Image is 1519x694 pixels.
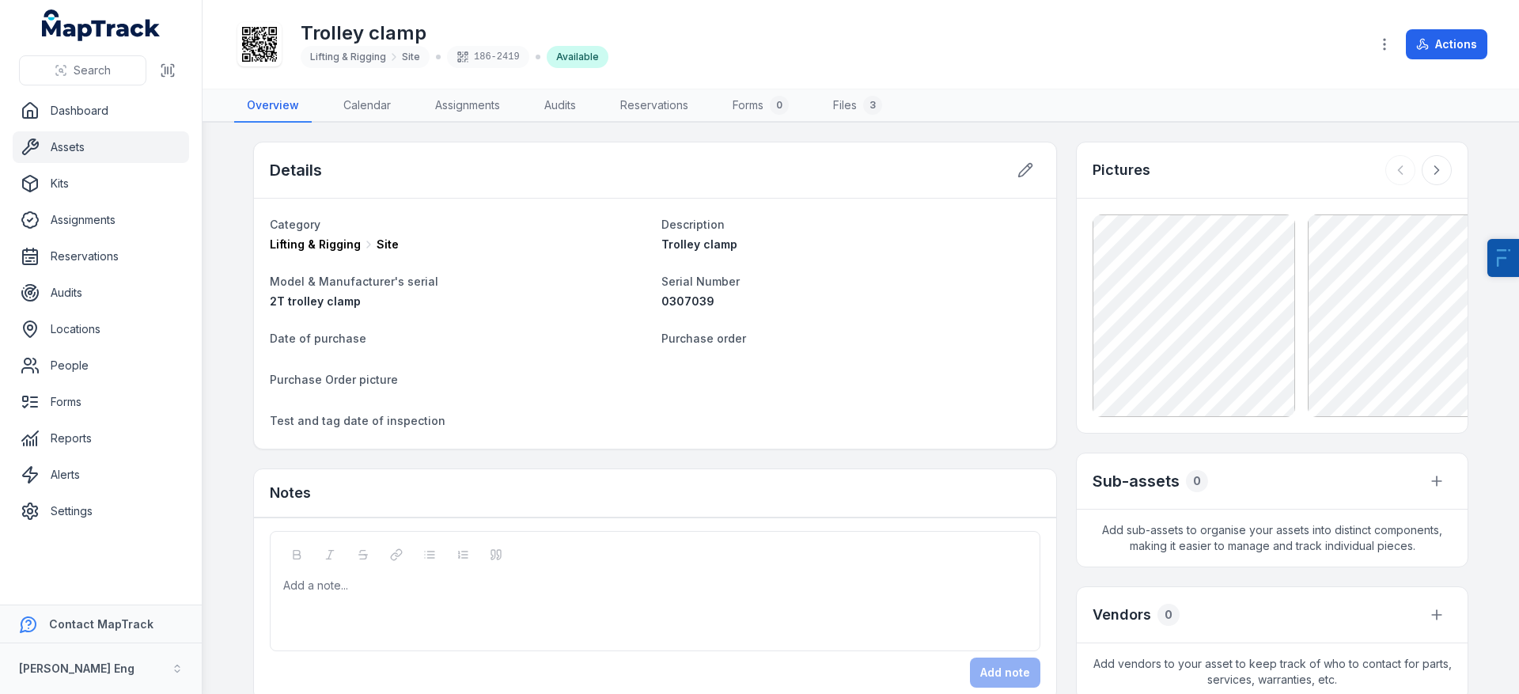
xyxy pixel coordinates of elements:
[661,332,746,345] span: Purchase order
[661,275,740,288] span: Serial Number
[310,51,386,63] span: Lifting & Rigging
[19,662,134,675] strong: [PERSON_NAME] Eng
[377,237,399,252] span: Site
[270,294,361,308] span: 2T trolley clamp
[13,459,189,491] a: Alerts
[1157,604,1180,626] div: 0
[422,89,513,123] a: Assignments
[13,168,189,199] a: Kits
[1093,159,1150,181] h3: Pictures
[270,159,322,181] h2: Details
[13,95,189,127] a: Dashboard
[863,96,882,115] div: 3
[270,332,366,345] span: Date of purchase
[1406,29,1487,59] button: Actions
[13,277,189,309] a: Audits
[820,89,895,123] a: Files3
[661,218,725,231] span: Description
[42,9,161,41] a: MapTrack
[402,51,420,63] span: Site
[720,89,801,123] a: Forms0
[19,55,146,85] button: Search
[270,218,320,231] span: Category
[13,313,189,345] a: Locations
[13,386,189,418] a: Forms
[608,89,701,123] a: Reservations
[547,46,608,68] div: Available
[1077,510,1468,567] span: Add sub-assets to organise your assets into distinct components, making it easier to manage and t...
[270,373,398,386] span: Purchase Order picture
[270,414,445,427] span: Test and tag date of inspection
[532,89,589,123] a: Audits
[301,21,608,46] h1: Trolley clamp
[1093,604,1151,626] h3: Vendors
[1186,470,1208,492] div: 0
[661,294,714,308] span: 0307039
[661,237,737,251] span: Trolley clamp
[447,46,529,68] div: 186-2419
[770,96,789,115] div: 0
[74,63,111,78] span: Search
[270,482,311,504] h3: Notes
[49,617,153,631] strong: Contact MapTrack
[13,204,189,236] a: Assignments
[270,237,361,252] span: Lifting & Rigging
[1093,470,1180,492] h2: Sub-assets
[234,89,312,123] a: Overview
[13,131,189,163] a: Assets
[13,423,189,454] a: Reports
[13,350,189,381] a: People
[270,275,438,288] span: Model & Manufacturer's serial
[331,89,403,123] a: Calendar
[13,495,189,527] a: Settings
[13,241,189,272] a: Reservations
